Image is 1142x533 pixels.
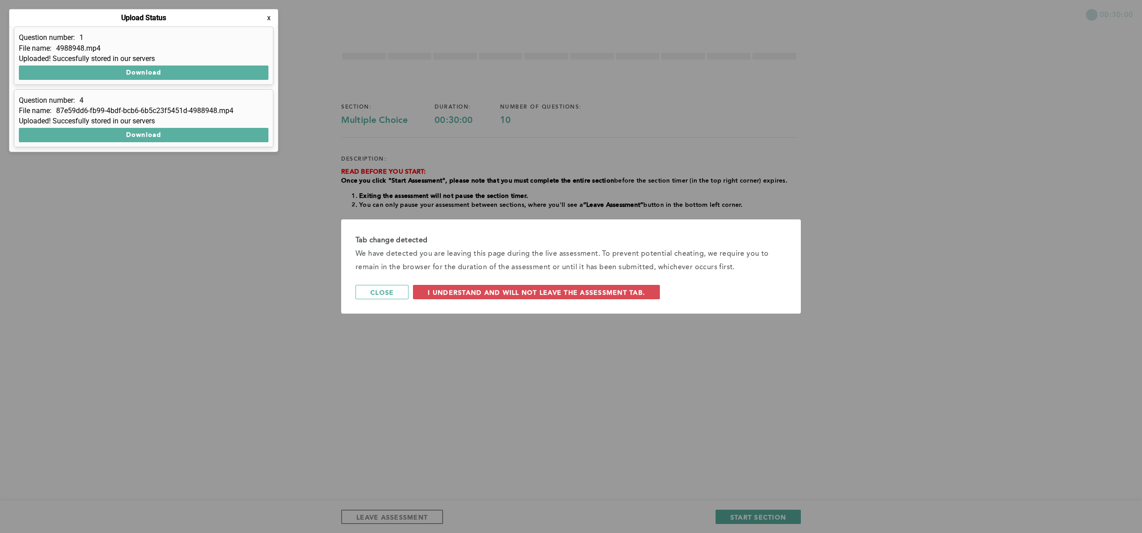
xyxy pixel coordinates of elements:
p: Question number: [19,34,75,42]
button: I understand and will not leave the assessment tab. [413,285,660,299]
button: Download [19,128,268,142]
span: I understand and will not leave the assessment tab. [428,288,645,297]
div: Uploaded! Succesfully stored in our servers [19,117,268,125]
span: Close [370,288,394,297]
button: Download [19,66,268,80]
p: Question number: [19,96,75,105]
p: 4 [79,96,83,105]
h4: Upload Status [121,14,166,22]
p: 87e59dd6-fb99-4bdf-bcb6-6b5c23f5451d-4988948.mp4 [56,107,233,115]
p: File name: [19,44,52,52]
button: x [264,13,273,22]
button: Close [356,285,408,299]
div: Uploaded! Succesfully stored in our servers [19,55,268,63]
p: File name: [19,107,52,115]
div: We have detected you are leaving this page during the live assessment. To prevent potential cheat... [356,247,786,274]
p: 1 [79,34,83,42]
button: Show Uploads [9,9,88,23]
p: 4988948.mp4 [56,44,101,52]
div: Tab change detected [356,234,786,247]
